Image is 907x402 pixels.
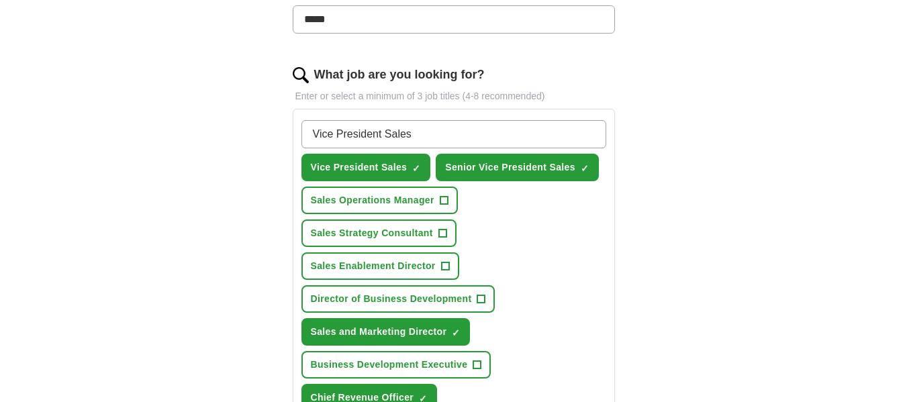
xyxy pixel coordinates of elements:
[301,187,458,214] button: Sales Operations Manager
[311,325,447,339] span: Sales and Marketing Director
[301,154,431,181] button: Vice President Sales✓
[293,67,309,83] img: search.png
[301,351,491,379] button: Business Development Executive
[293,89,615,103] p: Enter or select a minimum of 3 job titles (4-8 recommended)
[436,154,599,181] button: Senior Vice President Sales✓
[301,318,471,346] button: Sales and Marketing Director✓
[412,163,420,174] span: ✓
[452,328,460,338] span: ✓
[314,66,485,84] label: What job are you looking for?
[311,358,468,372] span: Business Development Executive
[301,252,459,280] button: Sales Enablement Director
[311,160,408,174] span: Vice President Sales
[301,120,606,148] input: Type a job title and press enter
[311,193,434,207] span: Sales Operations Manager
[301,219,457,247] button: Sales Strategy Consultant
[581,163,589,174] span: ✓
[445,160,575,174] span: Senior Vice President Sales
[301,285,495,313] button: Director of Business Development
[311,226,433,240] span: Sales Strategy Consultant
[311,259,436,273] span: Sales Enablement Director
[311,292,472,306] span: Director of Business Development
